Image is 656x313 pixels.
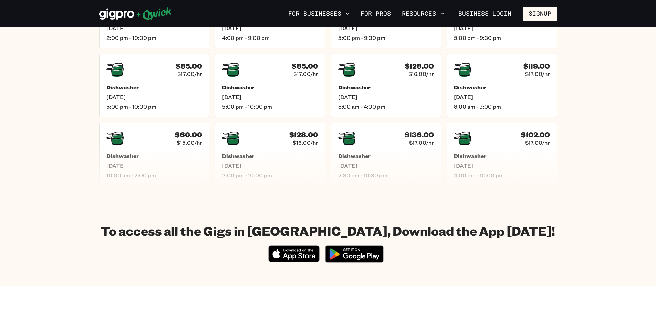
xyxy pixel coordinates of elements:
img: Get it on Google Play [321,241,388,267]
h4: $136.00 [405,131,434,139]
span: [DATE] [106,93,202,100]
span: [DATE] [222,162,318,169]
span: 10:00 am - 2:00 pm [106,172,202,179]
h5: Dishwasher [106,84,202,91]
h4: $85.00 [176,62,202,70]
span: [DATE] [454,25,550,32]
span: $17.00/hr [293,70,318,77]
span: 2:00 pm - 10:00 pm [222,172,318,179]
h5: Dishwasher [454,153,550,159]
a: $128.00$16.00/hrDishwasher[DATE]2:00 pm - 10:00 pm [215,123,325,186]
span: [DATE] [454,93,550,100]
a: $128.00$16.00/hrDishwasher[DATE]8:00 am - 4:00 pm [331,54,441,117]
h5: Dishwasher [222,84,318,91]
h4: $128.00 [405,62,434,70]
span: 5:00 pm - 10:00 pm [106,103,202,110]
span: 8:00 am - 4:00 pm [338,103,434,110]
span: 5:00 pm - 9:30 pm [338,34,434,41]
span: $17.00/hr [525,139,550,146]
span: 8:00 am - 3:00 pm [454,103,550,110]
span: $16.00/hr [293,139,318,146]
h5: Dishwasher [454,84,550,91]
a: $85.00$17.00/hrDishwasher[DATE]5:00 pm - 10:00 pm [215,54,325,117]
button: Signup [523,7,557,21]
h5: Dishwasher [222,153,318,159]
h4: $128.00 [289,131,318,139]
a: $119.00$17.00/hrDishwasher[DATE]8:00 am - 3:00 pm [447,54,557,117]
span: [DATE] [222,25,318,32]
button: For Businesses [285,8,352,20]
span: $15.00/hr [177,139,202,146]
h1: To access all the Gigs in [GEOGRAPHIC_DATA], Download the App [DATE]! [101,223,555,238]
a: $60.00$15.00/hrDishwasher[DATE]10:00 am - 2:00 pm [99,123,210,186]
h5: Dishwasher [338,84,434,91]
a: For Pros [358,8,394,20]
h4: $102.00 [521,131,550,139]
span: 4:00 pm - 9:00 pm [222,34,318,41]
h5: Dishwasher [338,153,434,159]
span: 5:00 pm - 10:00 pm [222,103,318,110]
span: 2:30 pm - 10:30 pm [338,172,434,179]
span: $16.00/hr [408,70,434,77]
span: [DATE] [454,162,550,169]
span: [DATE] [222,93,318,100]
a: Business Login [452,7,517,21]
a: $102.00$17.00/hrDishwasher[DATE]4:00 pm - 10:00 pm [447,123,557,186]
a: $85.00$17.00/hrDishwasher[DATE]5:00 pm - 10:00 pm [99,54,210,117]
span: $17.00/hr [409,139,434,146]
h4: $85.00 [292,62,318,70]
span: $17.00/hr [177,70,202,77]
h4: $60.00 [175,131,202,139]
span: $17.00/hr [525,70,550,77]
span: [DATE] [106,162,202,169]
button: Resources [399,8,447,20]
a: $136.00$17.00/hrDishwasher[DATE]2:30 pm - 10:30 pm [331,123,441,186]
span: [DATE] [338,162,434,169]
a: Download on the App Store [268,257,320,264]
span: 4:00 pm - 10:00 pm [454,172,550,179]
span: 2:00 pm - 10:00 pm [106,34,202,41]
span: [DATE] [338,25,434,32]
span: 5:00 pm - 9:30 pm [454,34,550,41]
h5: Dishwasher [106,153,202,159]
h4: $119.00 [523,62,550,70]
span: [DATE] [106,25,202,32]
span: [DATE] [338,93,434,100]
